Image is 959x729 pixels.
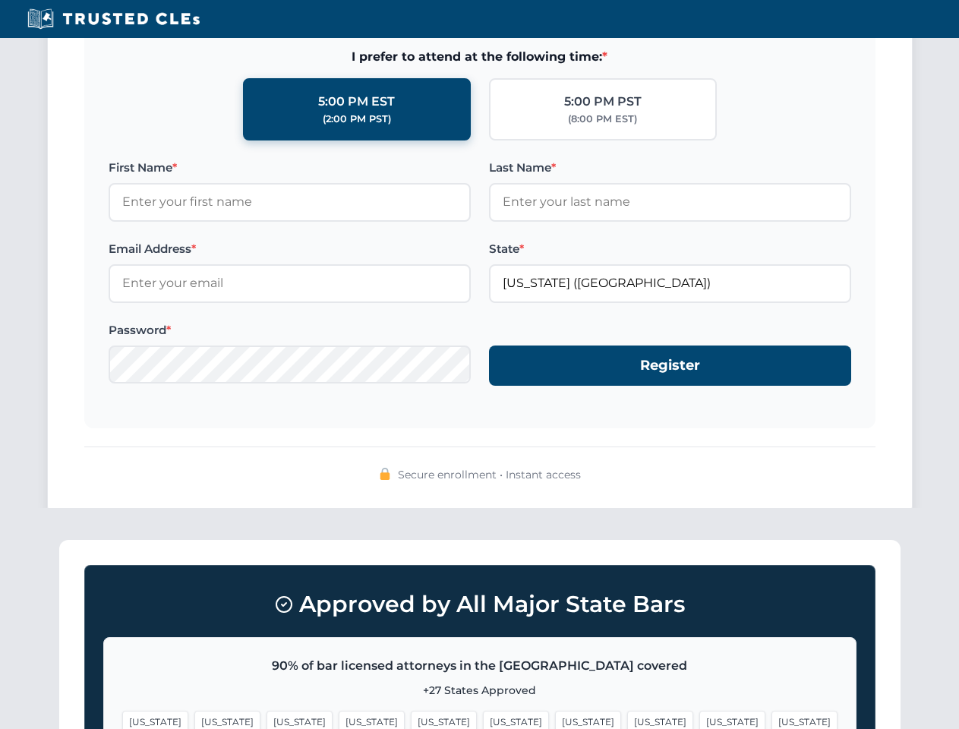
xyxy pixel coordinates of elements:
[109,321,471,339] label: Password
[109,264,471,302] input: Enter your email
[564,92,642,112] div: 5:00 PM PST
[103,584,856,625] h3: Approved by All Major State Bars
[398,466,581,483] span: Secure enrollment • Instant access
[489,346,851,386] button: Register
[122,682,838,699] p: +27 States Approved
[489,240,851,258] label: State
[318,92,395,112] div: 5:00 PM EST
[109,183,471,221] input: Enter your first name
[109,47,851,67] span: I prefer to attend at the following time:
[489,159,851,177] label: Last Name
[323,112,391,127] div: (2:00 PM PST)
[489,264,851,302] input: Florida (FL)
[23,8,204,30] img: Trusted CLEs
[489,183,851,221] input: Enter your last name
[109,240,471,258] label: Email Address
[109,159,471,177] label: First Name
[568,112,637,127] div: (8:00 PM EST)
[379,468,391,480] img: 🔒
[122,656,838,676] p: 90% of bar licensed attorneys in the [GEOGRAPHIC_DATA] covered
